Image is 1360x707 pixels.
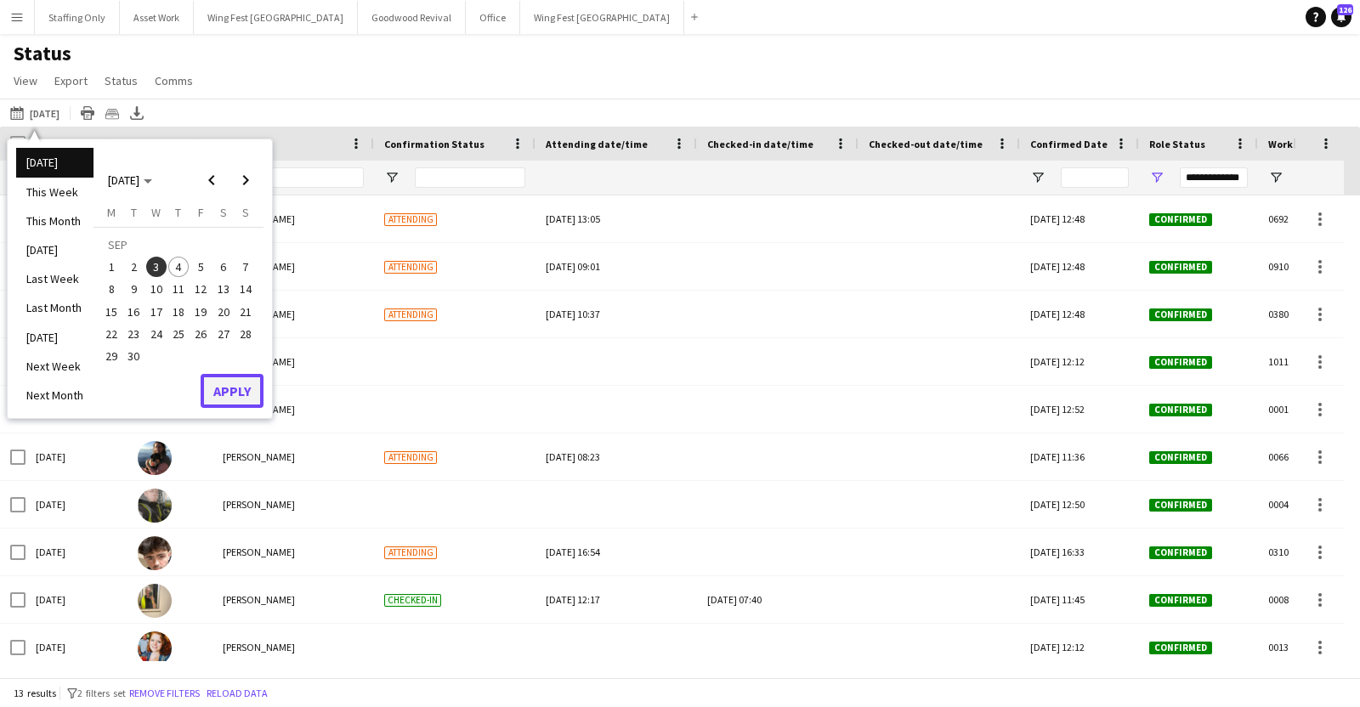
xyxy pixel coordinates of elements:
[168,324,189,344] span: 25
[131,205,137,220] span: T
[194,1,358,34] button: Wing Fest [GEOGRAPHIC_DATA]
[195,163,229,197] button: Previous month
[168,257,189,277] span: 4
[466,1,520,34] button: Office
[546,138,648,150] span: Attending date/time
[102,103,122,123] app-action-btn: Crew files as ZIP
[213,324,234,344] span: 27
[16,323,93,352] li: [DATE]
[1020,576,1139,623] div: [DATE] 11:45
[235,278,257,300] button: 14-09-2025
[1337,4,1353,15] span: 126
[223,498,295,511] span: [PERSON_NAME]
[146,257,167,277] span: 3
[25,624,127,670] div: [DATE]
[869,138,983,150] span: Checked-out date/time
[126,684,203,703] button: Remove filters
[190,278,212,300] button: 12-09-2025
[101,165,159,195] button: Choose month and year
[100,301,122,323] button: 15-09-2025
[235,301,257,323] button: 21-09-2025
[146,324,167,344] span: 24
[384,213,437,226] span: Attending
[16,178,93,206] li: This Week
[220,205,227,220] span: S
[122,345,144,367] button: 30-09-2025
[384,170,399,185] button: Open Filter Menu
[148,70,200,92] a: Comms
[16,352,93,381] li: Next Week
[1020,529,1139,575] div: [DATE] 16:33
[77,687,126,699] span: 2 filters set
[1268,170,1283,185] button: Open Filter Menu
[707,576,848,623] div: [DATE] 07:40
[100,278,122,300] button: 08-09-2025
[16,293,93,322] li: Last Month
[546,243,687,290] div: [DATE] 09:01
[384,451,437,464] span: Attending
[707,138,813,150] span: Checked-in date/time
[16,264,93,293] li: Last Week
[223,641,295,653] span: [PERSON_NAME]
[253,167,364,188] input: Name Filter Input
[229,163,263,197] button: Next month
[223,138,250,150] span: Name
[235,257,256,277] span: 7
[108,173,139,188] span: [DATE]
[190,302,211,322] span: 19
[168,280,189,300] span: 11
[415,167,525,188] input: Confirmation Status Filter Input
[16,148,93,177] li: [DATE]
[138,584,172,618] img: Katie Armstrong
[122,301,144,323] button: 16-09-2025
[1149,138,1205,150] span: Role Status
[54,73,88,88] span: Export
[145,301,167,323] button: 17-09-2025
[107,205,116,220] span: M
[146,280,167,300] span: 10
[145,256,167,278] button: 03-09-2025
[105,73,138,88] span: Status
[100,345,122,367] button: 29-09-2025
[190,301,212,323] button: 19-09-2025
[175,205,181,220] span: T
[235,323,257,345] button: 28-09-2025
[25,433,127,480] div: [DATE]
[546,291,687,337] div: [DATE] 10:37
[1149,404,1212,416] span: Confirmed
[7,103,63,123] button: [DATE]
[124,324,144,344] span: 23
[212,301,234,323] button: 20-09-2025
[384,138,484,150] span: Confirmation Status
[1149,261,1212,274] span: Confirmed
[145,278,167,300] button: 10-09-2025
[138,536,172,570] img: Joseph McCaffery
[1020,291,1139,337] div: [DATE] 12:48
[16,235,93,264] li: [DATE]
[546,576,687,623] div: [DATE] 12:17
[546,195,687,242] div: [DATE] 13:05
[235,256,257,278] button: 07-09-2025
[1020,433,1139,480] div: [DATE] 11:36
[145,323,167,345] button: 24-09-2025
[124,257,144,277] span: 2
[190,256,212,278] button: 05-09-2025
[138,631,172,665] img: Kelsie Stewart
[167,301,190,323] button: 18-09-2025
[101,302,122,322] span: 15
[546,433,687,480] div: [DATE] 08:23
[1268,138,1331,150] span: Workforce ID
[384,308,437,321] span: Attending
[1030,138,1108,150] span: Confirmed Date
[138,441,172,475] img: Gemma Whytock
[155,73,193,88] span: Comms
[122,323,144,345] button: 23-09-2025
[127,103,147,123] app-action-btn: Export XLSX
[190,280,211,300] span: 12
[138,138,167,150] span: Photo
[1061,167,1129,188] input: Confirmed Date Filter Input
[7,70,44,92] a: View
[122,256,144,278] button: 02-09-2025
[1149,308,1212,321] span: Confirmed
[120,1,194,34] button: Asset Work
